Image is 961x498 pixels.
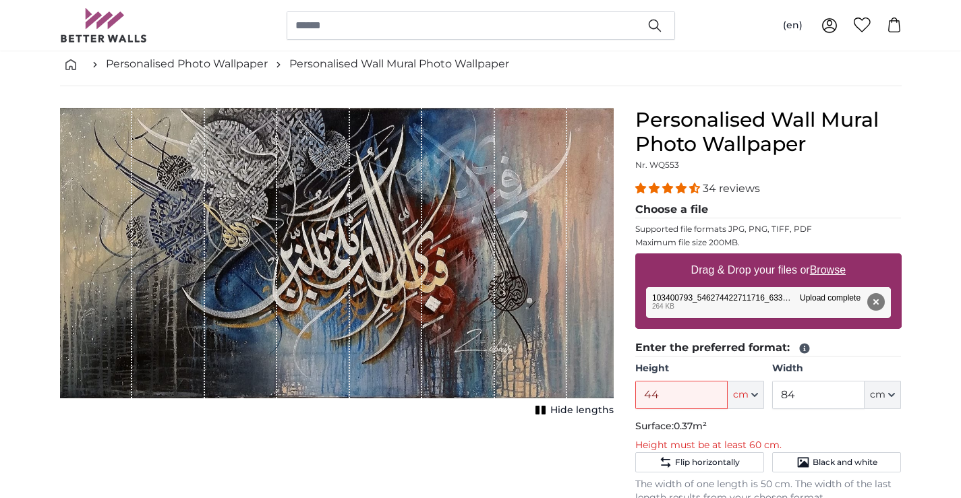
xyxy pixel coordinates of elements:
label: Height [635,362,764,375]
span: cm [870,388,885,402]
span: 34 reviews [703,182,760,195]
span: cm [733,388,749,402]
p: Supported file formats JPG, PNG, TIFF, PDF [635,224,902,235]
nav: breadcrumbs [60,42,902,86]
label: Width [772,362,901,375]
legend: Enter the preferred format: [635,340,902,356]
legend: Choose a file [635,201,902,218]
span: Hide lengths [550,404,614,417]
label: Drag & Drop your files or [685,257,850,284]
span: 0.37m² [674,420,707,432]
button: Hide lengths [531,401,614,420]
button: cm [728,381,764,409]
span: Flip horizontally [675,457,740,468]
img: Betterwalls [60,8,148,42]
p: Maximum file size 200MB. [635,237,902,248]
button: (en) [772,13,813,38]
p: Height must be at least 60 cm. [635,439,902,452]
a: Personalised Photo Wallpaper [106,56,268,72]
span: Nr. WQ553 [635,160,679,170]
span: Black and white [813,457,877,468]
button: cm [865,381,901,409]
h1: Personalised Wall Mural Photo Wallpaper [635,108,902,156]
span: 4.32 stars [635,182,703,195]
a: Personalised Wall Mural Photo Wallpaper [289,56,509,72]
button: Flip horizontally [635,452,764,472]
p: Surface: [635,420,902,433]
div: 1 of 1 [60,108,614,420]
u: Browse [810,264,846,276]
button: Black and white [772,452,901,472]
